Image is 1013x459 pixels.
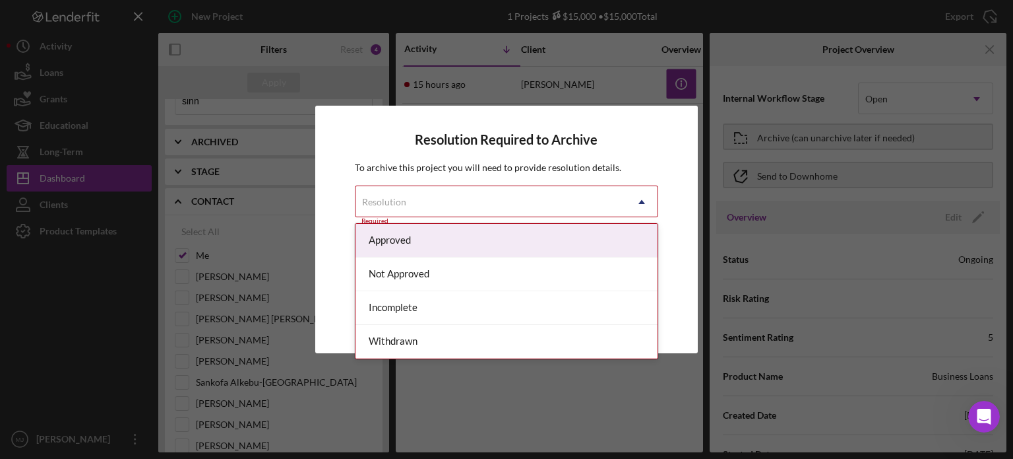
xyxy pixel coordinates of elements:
div: Resolution [362,197,406,207]
div: Withdrawn [355,325,658,359]
div: Approved [355,224,658,258]
iframe: Intercom live chat [968,401,1000,433]
h4: Resolution Required to Archive [355,132,659,147]
div: Incomplete [355,291,658,325]
div: Not Approved [355,258,658,291]
p: To archive this project you will need to provide resolution details. [355,160,659,175]
div: Required [355,217,659,225]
